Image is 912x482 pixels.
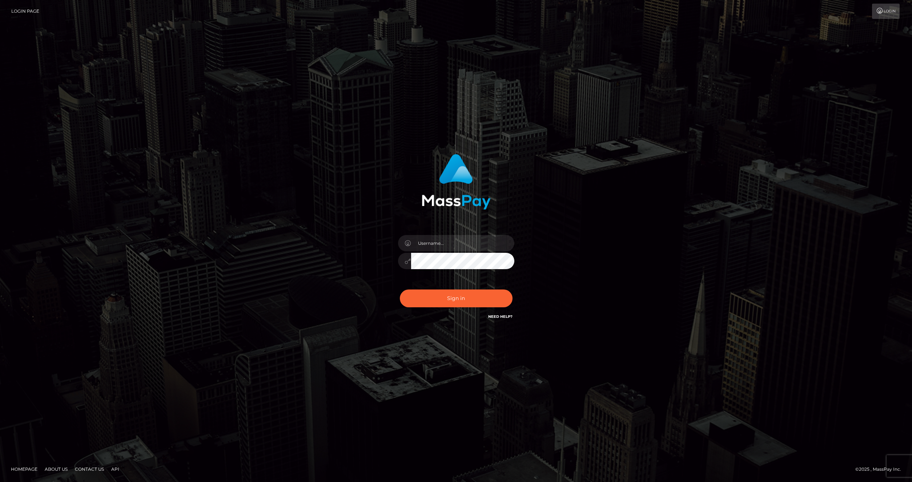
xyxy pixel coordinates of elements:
input: Username... [411,235,514,251]
a: API [108,463,122,475]
a: About Us [42,463,71,475]
img: MassPay Login [422,154,491,210]
div: © 2025 , MassPay Inc. [855,465,907,473]
a: Need Help? [488,314,513,319]
button: Sign in [400,289,513,307]
a: Login [872,4,900,19]
a: Login Page [11,4,39,19]
a: Contact Us [72,463,107,475]
a: Homepage [8,463,40,475]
